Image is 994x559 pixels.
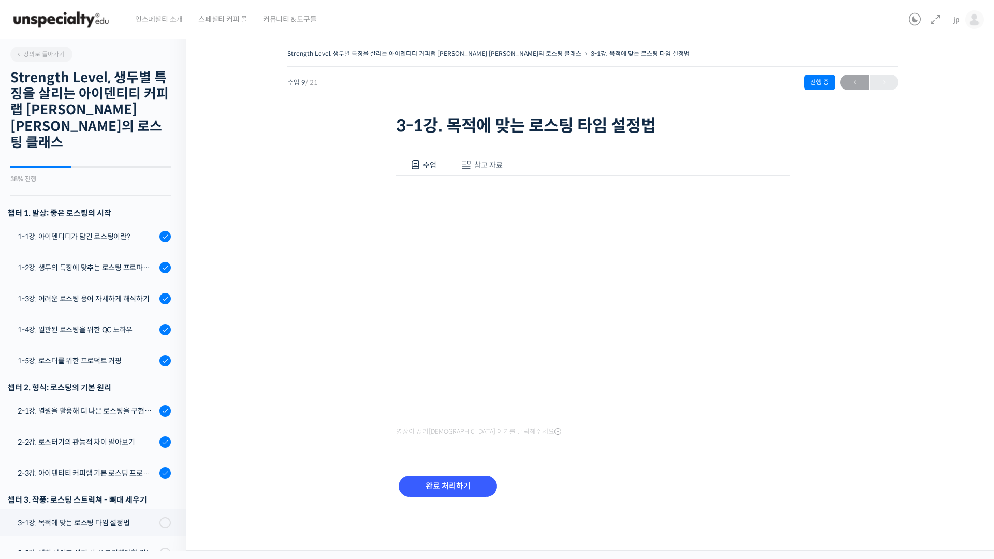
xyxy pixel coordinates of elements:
[399,476,497,497] input: 완료 처리하기
[18,355,156,366] div: 1-5강. 로스터를 위한 프로덕트 커핑
[8,493,171,507] div: 챕터 3. 작풍: 로스팅 스트럭쳐 - 뼈대 세우기
[591,50,690,57] a: 3-1강. 목적에 맞는 로스팅 타임 설정법
[18,262,156,273] div: 1-2강. 생두의 특징에 맞추는 로스팅 프로파일 'Stength Level'
[840,75,869,90] a: ←이전
[18,436,156,448] div: 2-2강. 로스터기의 관능적 차이 알아보기
[18,547,156,558] div: 3-2강. 배치 사이즈 설정 시 꼭 고려해야할 것들
[16,50,65,58] span: 강의로 돌아가기
[305,78,318,87] span: / 21
[287,79,318,86] span: 수업 9
[18,293,156,304] div: 1-3강. 어려운 로스팅 용어 자세하게 해석하기
[18,324,156,335] div: 1-4강. 일관된 로스팅을 위한 QC 노하우
[287,50,581,57] a: Strength Level, 생두별 특징을 살리는 아이덴티티 커피랩 [PERSON_NAME] [PERSON_NAME]의 로스팅 클래스
[10,70,171,151] h2: Strength Level, 생두별 특징을 살리는 아이덴티티 커피랩 [PERSON_NAME] [PERSON_NAME]의 로스팅 클래스
[8,380,171,394] div: 챕터 2. 형식: 로스팅의 기본 원리
[804,75,835,90] div: 진행 중
[18,231,156,242] div: 1-1강. 아이덴티티가 담긴 로스팅이란?
[840,76,869,90] span: ←
[18,517,156,528] div: 3-1강. 목적에 맞는 로스팅 타임 설정법
[18,405,156,417] div: 2-1강. 열원을 활용해 더 나은 로스팅을 구현하는 방법
[396,428,561,436] span: 영상이 끊기[DEMOGRAPHIC_DATA] 여기를 클릭해주세요
[396,116,790,136] h1: 3-1강. 목적에 맞는 로스팅 타임 설정법
[10,47,72,62] a: 강의로 돌아가기
[10,176,171,182] div: 38% 진행
[18,467,156,479] div: 2-3강. 아이덴티티 커피랩 기본 로스팅 프로파일 세팅
[423,160,436,170] span: 수업
[953,15,960,24] span: jp
[8,206,171,220] h3: 챕터 1. 발상: 좋은 로스팅의 시작
[474,160,503,170] span: 참고 자료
